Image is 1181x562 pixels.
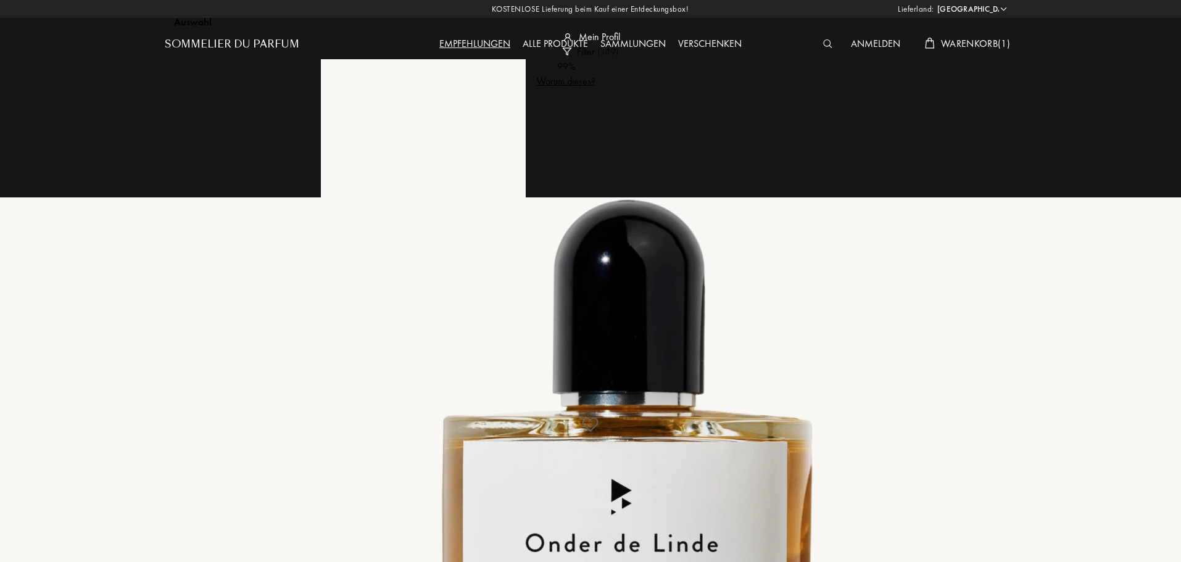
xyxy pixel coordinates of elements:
div: Empfehlungen [433,36,516,52]
a: Empfehlungen [433,37,516,50]
span: Lieferland: [898,3,934,15]
a: Anmelden [845,37,906,50]
div: Anmelden [845,36,906,52]
img: search_icn_white.svg [823,39,832,48]
div: Sammlungen [594,36,672,52]
div: Alle Produkte [516,36,594,52]
div: Verschenken [672,36,748,52]
img: cart_white.svg [925,38,935,49]
span: Warenkorb ( 1 ) [941,37,1010,50]
img: no_like_p.png [569,403,612,446]
a: Verschenken [672,37,748,50]
a: Sammlungen [594,37,672,50]
a: Alle Produkte [516,37,594,50]
a: Sommelier du Parfum [165,37,299,52]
